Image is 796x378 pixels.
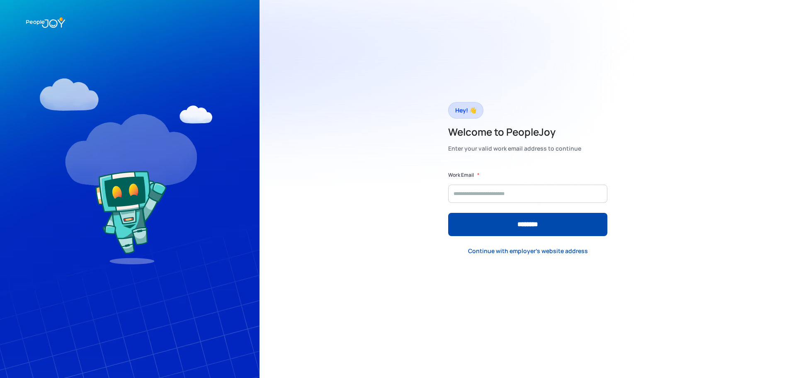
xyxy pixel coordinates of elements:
[448,171,474,179] label: Work Email
[448,171,607,236] form: Form
[461,242,595,259] a: Continue with employer's website address
[455,105,476,116] div: Hey! 👋
[448,143,581,154] div: Enter your valid work email address to continue
[468,247,588,255] div: Continue with employer's website address
[448,125,581,139] h2: Welcome to PeopleJoy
